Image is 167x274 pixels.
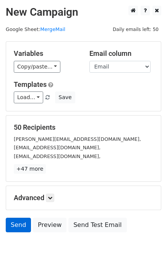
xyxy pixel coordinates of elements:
[14,164,46,174] a: +47 more
[89,49,154,58] h5: Email column
[110,26,161,32] a: Daily emails left: 50
[14,80,47,88] a: Templates
[33,218,66,232] a: Preview
[14,136,141,142] small: [PERSON_NAME][EMAIL_ADDRESS][DOMAIN_NAME],
[14,61,60,73] a: Copy/paste...
[55,91,75,103] button: Save
[14,145,101,150] small: [EMAIL_ADDRESS][DOMAIN_NAME],
[14,123,153,132] h5: 50 Recipients
[110,25,161,34] span: Daily emails left: 50
[129,237,167,274] iframe: Chat Widget
[40,26,65,32] a: MergeMail
[14,153,101,159] small: [EMAIL_ADDRESS][DOMAIN_NAME],
[68,218,126,232] a: Send Test Email
[6,218,31,232] a: Send
[6,26,65,32] small: Google Sheet:
[14,91,43,103] a: Load...
[14,194,153,202] h5: Advanced
[6,6,161,19] h2: New Campaign
[14,49,78,58] h5: Variables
